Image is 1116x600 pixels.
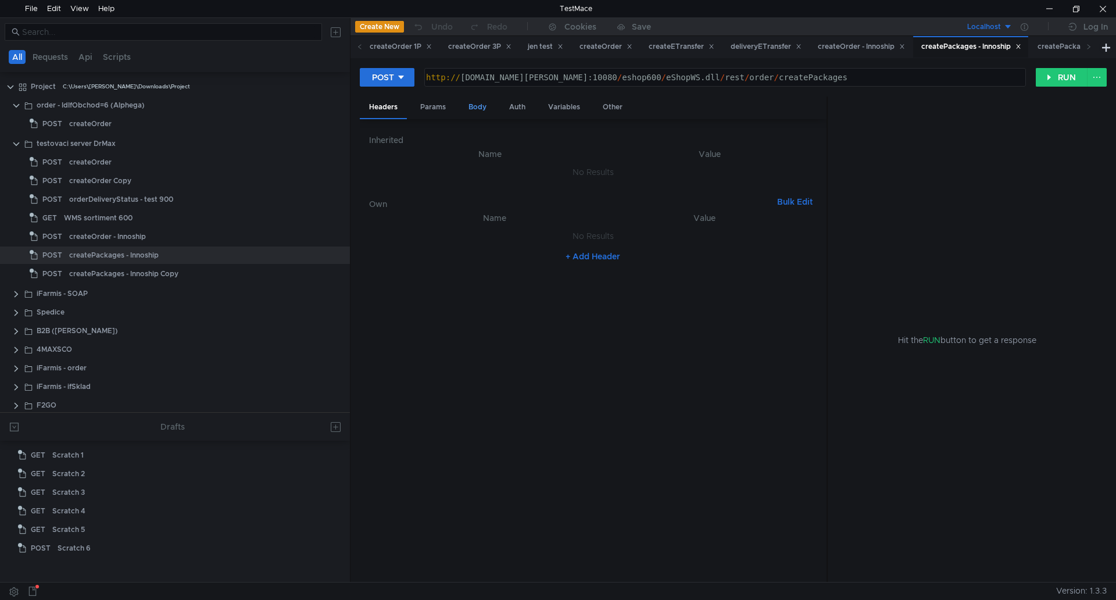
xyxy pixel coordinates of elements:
[42,191,62,208] span: POST
[388,211,602,225] th: Name
[528,41,563,53] div: jen test
[448,41,512,53] div: createOrder 3P
[37,135,116,152] div: testovaci server DrMax
[649,41,714,53] div: createETransfer
[461,18,516,35] button: Redo
[22,26,315,38] input: Search...
[42,172,62,190] span: POST
[369,197,772,211] h6: Own
[42,228,62,245] span: POST
[37,341,72,358] div: 4MAXSCO
[1083,20,1108,34] div: Log In
[632,23,651,31] div: Save
[160,420,185,434] div: Drafts
[355,21,404,33] button: Create New
[58,540,91,557] div: Scratch 6
[69,172,131,190] div: createOrder Copy
[69,153,112,171] div: createOrder
[370,41,432,53] div: createOrder 1P
[31,465,45,483] span: GET
[42,115,62,133] span: POST
[1036,68,1088,87] button: RUN
[99,50,134,64] button: Scripts
[52,521,85,538] div: Scratch 5
[52,484,85,501] div: Scratch 3
[932,17,1013,36] button: Localhost
[31,78,56,95] div: Project
[459,97,496,118] div: Body
[593,97,632,118] div: Other
[69,247,159,264] div: createPackages - Innoship
[42,247,62,264] span: POST
[31,447,45,464] span: GET
[52,465,85,483] div: Scratch 2
[404,18,461,35] button: Undo
[69,115,112,133] div: createOrder
[731,41,802,53] div: deliveryETransfer
[360,68,414,87] button: POST
[31,540,51,557] span: POST
[360,97,407,119] div: Headers
[37,285,88,302] div: iFarmis - SOAP
[37,378,91,395] div: iFarmis - ifSklad
[69,228,146,245] div: createOrder - Innoship
[573,167,614,177] nz-embed-empty: No Results
[898,334,1036,347] span: Hit the button to get a response
[487,20,507,34] div: Redo
[921,41,1021,53] div: createPackages - Innoship
[69,265,178,283] div: createPackages - Innoship Copy
[923,335,940,345] span: RUN
[602,211,808,225] th: Value
[564,20,596,34] div: Cookies
[75,50,96,64] button: Api
[52,502,85,520] div: Scratch 4
[1056,583,1107,599] span: Version: 1.3.3
[573,231,614,241] nz-embed-empty: No Results
[37,359,87,377] div: iFarmis - order
[9,50,26,64] button: All
[37,303,65,321] div: Spedice
[29,50,71,64] button: Requests
[967,22,1001,33] div: Localhost
[602,147,817,161] th: Value
[369,133,817,147] h6: Inherited
[378,147,602,161] th: Name
[52,447,84,464] div: Scratch 1
[69,191,173,208] div: orderDeliveryStatus - test 900
[42,209,57,227] span: GET
[37,397,56,414] div: F2GO
[431,20,453,34] div: Undo
[31,484,45,501] span: GET
[42,265,62,283] span: POST
[37,97,145,114] div: order - IdIfObchod=6 (Alphega)
[772,195,817,209] button: Bulk Edit
[31,521,45,538] span: GET
[580,41,632,53] div: createOrder
[818,41,905,53] div: createOrder - Innoship
[42,153,62,171] span: POST
[372,71,394,84] div: POST
[64,209,133,227] div: WMS sortiment 600
[539,97,589,118] div: Variables
[561,249,625,263] button: + Add Header
[411,97,455,118] div: Params
[63,78,190,95] div: C:\Users\[PERSON_NAME]\Downloads\Project
[37,322,118,340] div: B2B ([PERSON_NAME])
[1038,41,1103,53] div: createPackages
[31,502,45,520] span: GET
[500,97,535,118] div: Auth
